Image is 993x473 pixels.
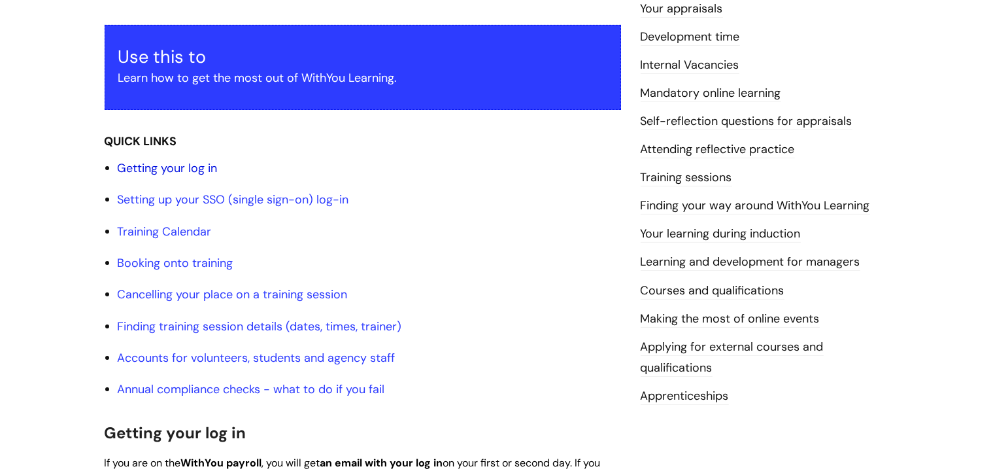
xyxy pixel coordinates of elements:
a: Your learning during induction [641,226,801,243]
h3: Use this to [118,46,607,67]
a: Finding training session details (dates, times, trainer) [118,319,402,334]
a: Your appraisals [641,1,723,18]
a: Making the most of online events [641,311,820,328]
a: Development time [641,29,740,46]
a: Cancelling your place on a training session [118,287,348,302]
a: Annual compliance checks - what to do if you fail [118,381,385,397]
a: Training Calendar [118,224,212,239]
a: Finding your way around WithYou Learning [641,198,870,215]
a: Mandatory online learning [641,85,781,102]
a: Self-reflection questions for appraisals [641,113,852,130]
a: Accounts for volunteers, students and agency staff [118,350,396,366]
a: Courses and qualifications [641,283,784,300]
a: Apprenticeships [641,388,729,405]
p: Learn how to get the most out of WithYou Learning. [118,67,607,88]
a: Learning and development for managers [641,254,860,271]
a: Getting your log in [118,160,218,176]
a: Applying for external courses and qualifications [641,339,824,377]
strong: QUICK LINKS [105,133,177,149]
a: Attending reflective practice [641,141,795,158]
span: Getting your log in [105,423,246,443]
strong: WithYou payroll [181,456,262,470]
a: Internal Vacancies [641,57,739,74]
a: Booking onto training [118,255,233,271]
strong: an email with your log in [320,456,443,470]
a: Setting up your SSO (single sign-on) log-in [118,192,349,207]
a: Training sessions [641,169,732,186]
